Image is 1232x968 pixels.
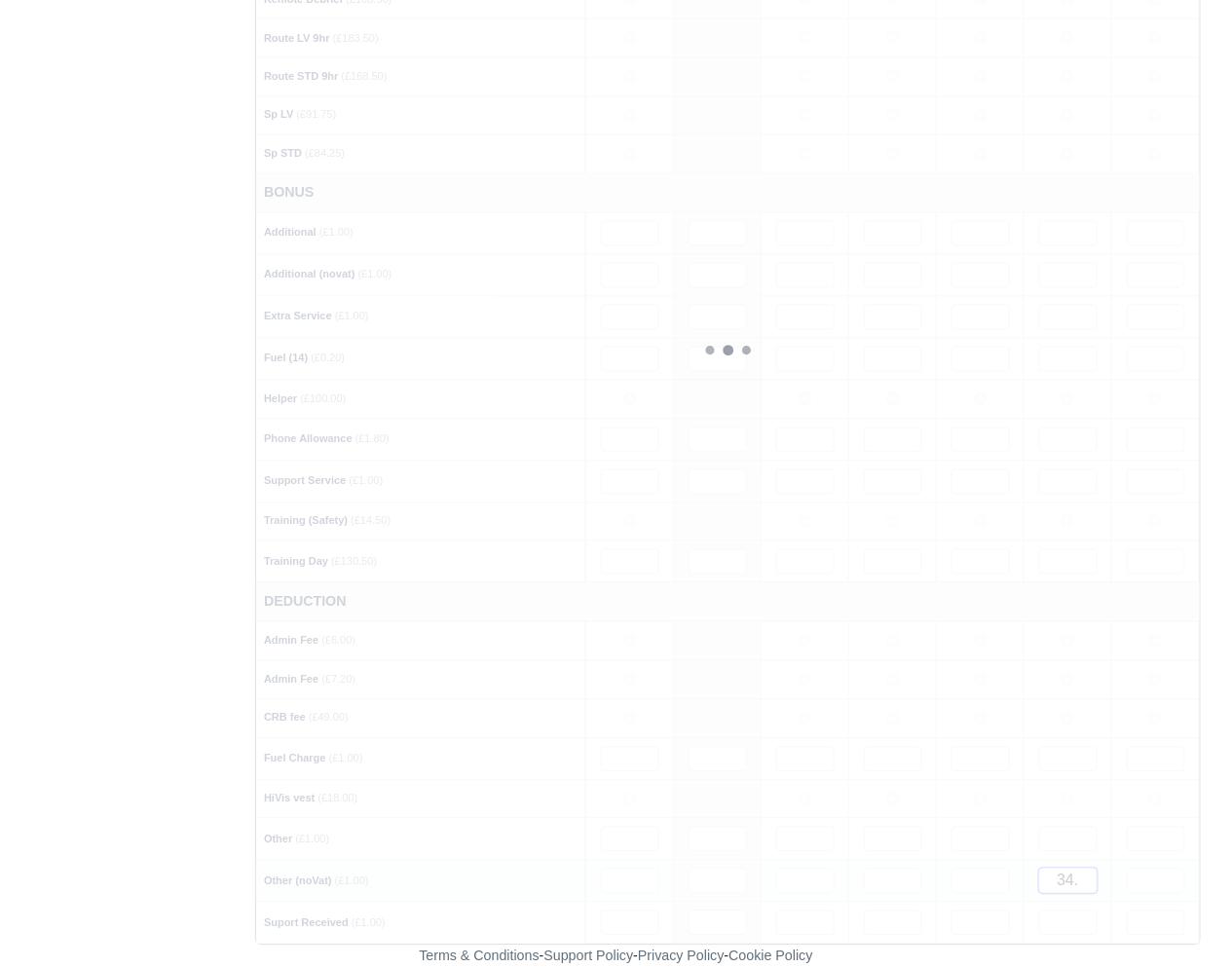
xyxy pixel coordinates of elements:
[638,949,725,964] a: Privacy Policy
[1135,875,1232,968] iframe: Chat Widget
[728,949,812,964] a: Cookie Policy
[544,949,634,964] a: Support Policy
[61,946,1172,968] div: - - -
[419,949,539,964] a: Terms & Conditions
